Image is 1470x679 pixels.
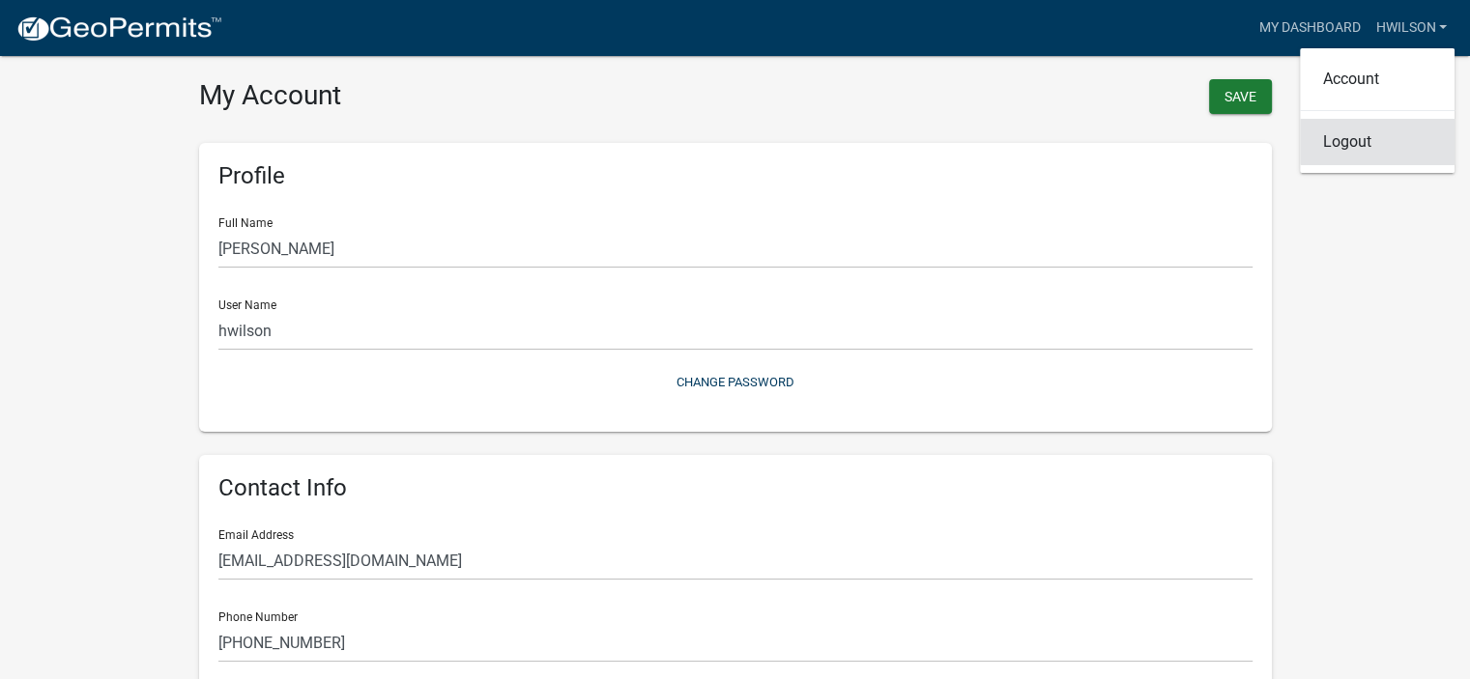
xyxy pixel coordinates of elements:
div: hwilson [1300,48,1455,173]
h3: My Account [199,79,721,112]
a: Account [1300,56,1455,102]
button: Save [1209,79,1272,114]
h6: Profile [218,162,1253,190]
h6: Contact Info [218,474,1253,502]
a: hwilson [1368,10,1455,46]
button: Change Password [218,366,1253,398]
a: Logout [1300,119,1455,165]
a: My Dashboard [1251,10,1368,46]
